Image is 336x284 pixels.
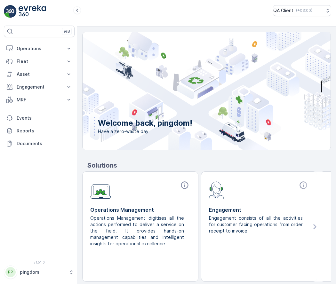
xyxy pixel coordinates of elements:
a: Documents [4,137,75,150]
span: Have a zero-waste day [98,128,192,135]
img: module-icon [90,181,111,199]
p: Operations Management digitises all the actions performed to deliver a service on the field. It p... [90,215,185,247]
button: Operations [4,42,75,55]
div: PP [5,267,16,277]
img: logo [4,5,17,18]
p: ( +03:00 ) [296,8,312,13]
p: Engagement [17,84,62,90]
span: v 1.51.0 [4,260,75,264]
img: module-icon [209,181,224,199]
p: Operations Management [90,206,190,214]
img: city illustration [54,32,331,150]
p: QA Client [273,7,293,14]
p: pingdom [20,269,66,275]
button: Engagement [4,81,75,93]
p: Events [17,115,72,121]
p: Solutions [87,161,331,170]
p: MRF [17,97,62,103]
img: logo_light-DOdMpM7g.png [19,5,46,18]
button: Fleet [4,55,75,68]
a: Events [4,112,75,124]
p: Welcome back, pingdom! [98,118,192,128]
button: MRF [4,93,75,106]
button: Asset [4,68,75,81]
p: Operations [17,45,62,52]
p: ⌘B [64,29,70,34]
button: PPpingdom [4,265,75,279]
button: QA Client(+03:00) [273,5,331,16]
a: Reports [4,124,75,137]
p: Documents [17,140,72,147]
p: Reports [17,128,72,134]
p: Fleet [17,58,62,65]
p: Engagement [209,206,309,214]
p: Asset [17,71,62,77]
p: Engagement consists of all the activities for customer facing operations from order receipt to in... [209,215,304,234]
